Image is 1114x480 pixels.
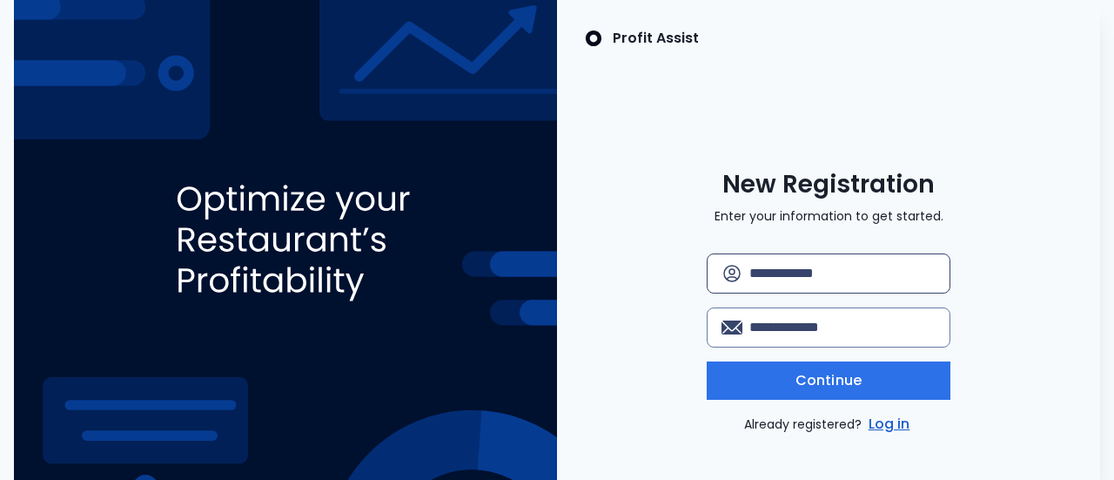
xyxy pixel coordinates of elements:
p: Profit Assist [613,28,699,49]
a: Log in [865,414,914,435]
img: SpotOn Logo [585,28,602,49]
span: New Registration [722,169,935,200]
span: Continue [795,370,862,391]
p: Enter your information to get started. [715,207,943,226]
p: Already registered? [744,414,914,435]
button: Continue [707,362,950,400]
